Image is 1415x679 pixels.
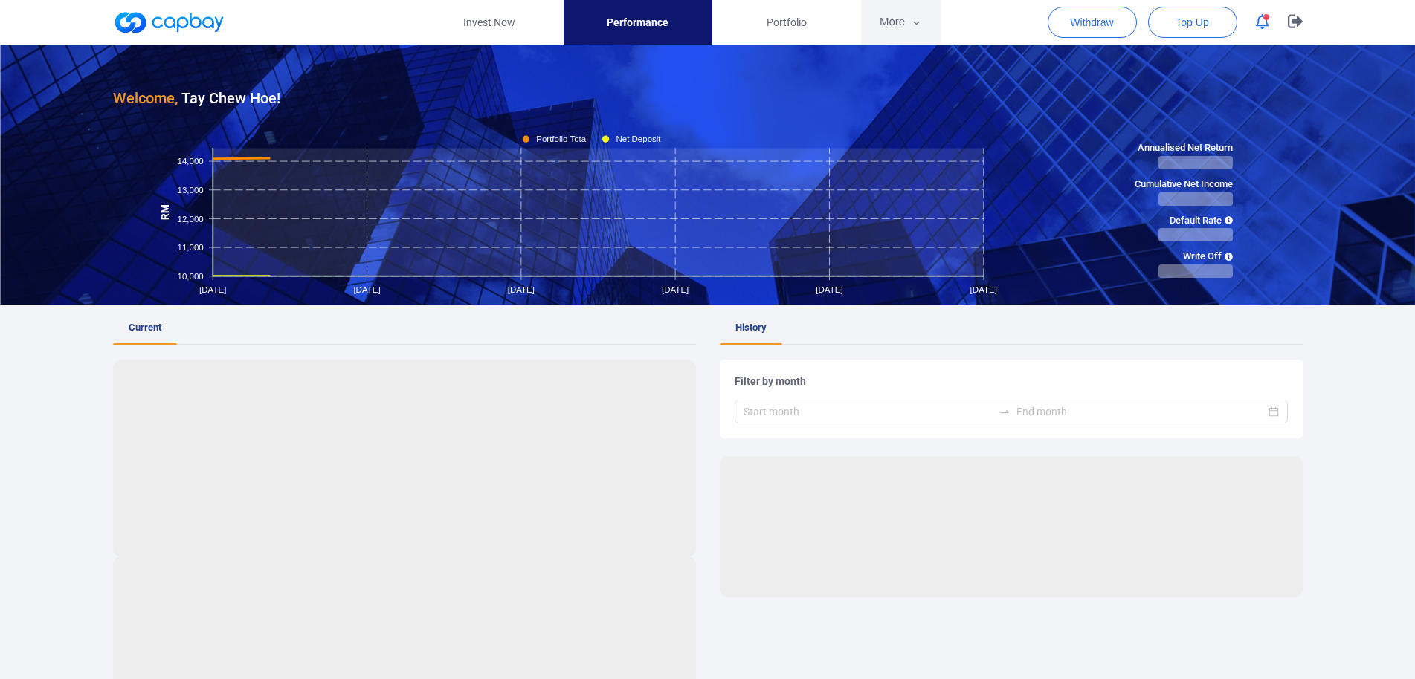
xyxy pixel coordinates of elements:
span: History [735,322,767,333]
input: Start month [744,403,993,420]
span: Cumulative Net Income [1135,177,1233,192]
tspan: 14,000 [177,157,203,166]
tspan: [DATE] [199,285,226,294]
input: End month [1016,403,1266,420]
span: Write Off [1135,249,1233,264]
span: Current [129,322,161,333]
span: to [999,406,1011,418]
tspan: 11,000 [177,243,203,252]
tspan: [DATE] [816,285,842,294]
span: swap-right [999,406,1011,418]
span: Default Rate [1135,213,1233,229]
h5: Filter by month [735,374,1288,388]
button: Top Up [1148,7,1237,38]
span: Portfolio [767,14,807,30]
tspan: [DATE] [970,285,996,294]
span: Welcome, [113,89,178,107]
button: Withdraw [1048,7,1137,38]
tspan: 10,000 [177,271,203,280]
tspan: [DATE] [507,285,534,294]
tspan: [DATE] [353,285,380,294]
tspan: Portfolio Total [536,134,588,143]
tspan: Net Deposit [616,134,661,143]
tspan: [DATE] [662,285,689,294]
tspan: 12,000 [177,214,203,223]
h3: Tay Chew Hoe ! [113,86,280,110]
span: Annualised Net Return [1135,140,1233,156]
span: Top Up [1176,15,1208,30]
tspan: 13,000 [177,185,203,194]
span: Performance [607,14,668,30]
tspan: RM [159,204,170,220]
